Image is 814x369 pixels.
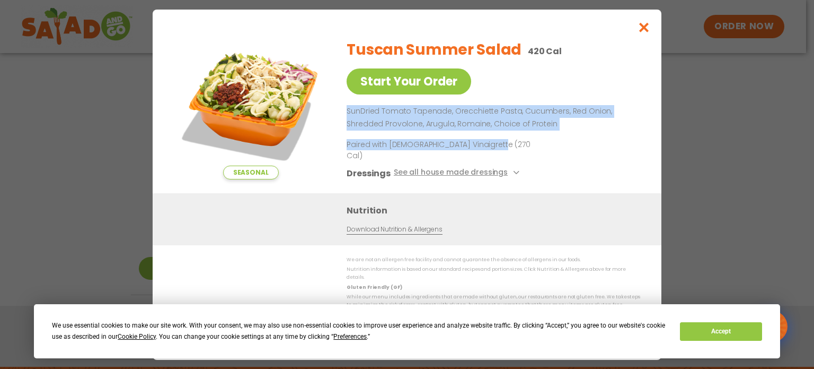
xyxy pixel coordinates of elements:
p: SunDried Tomato Tapenade, Orecchiette Pasta, Cucumbers, Red Onion, Shredded Provolone, Arugula, R... [347,105,636,131]
div: Cookie Consent Prompt [34,304,780,358]
button: Accept [680,322,762,341]
p: We are not an allergen free facility and cannot guarantee the absence of allergens in our foods. [347,256,640,264]
img: Featured product photo for Tuscan Summer Salad [176,31,325,179]
p: 420 Cal [528,45,562,58]
h3: Dressings [347,166,391,179]
a: Download Nutrition & Allergens [347,224,442,234]
span: Cookie Policy [118,333,156,340]
span: Preferences [333,333,367,340]
p: Nutrition information is based on our standard recipes and portion sizes. Click Nutrition & Aller... [347,265,640,282]
div: We use essential cookies to make our site work. With your consent, we may also use non-essential ... [52,320,667,342]
button: See all house made dressings [394,166,523,179]
h3: Nutrition [347,203,645,217]
h2: Tuscan Summer Salad [347,39,521,61]
p: Paired with [DEMOGRAPHIC_DATA] Vinaigrette (270 Cal) [347,139,543,161]
span: Seasonal [223,166,279,179]
strong: Gluten Friendly (GF) [347,284,402,290]
button: Close modal [627,10,661,45]
a: Start Your Order [347,68,471,95]
p: While our menu includes ingredients that are made without gluten, our restaurants are not gluten ... [347,293,640,310]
